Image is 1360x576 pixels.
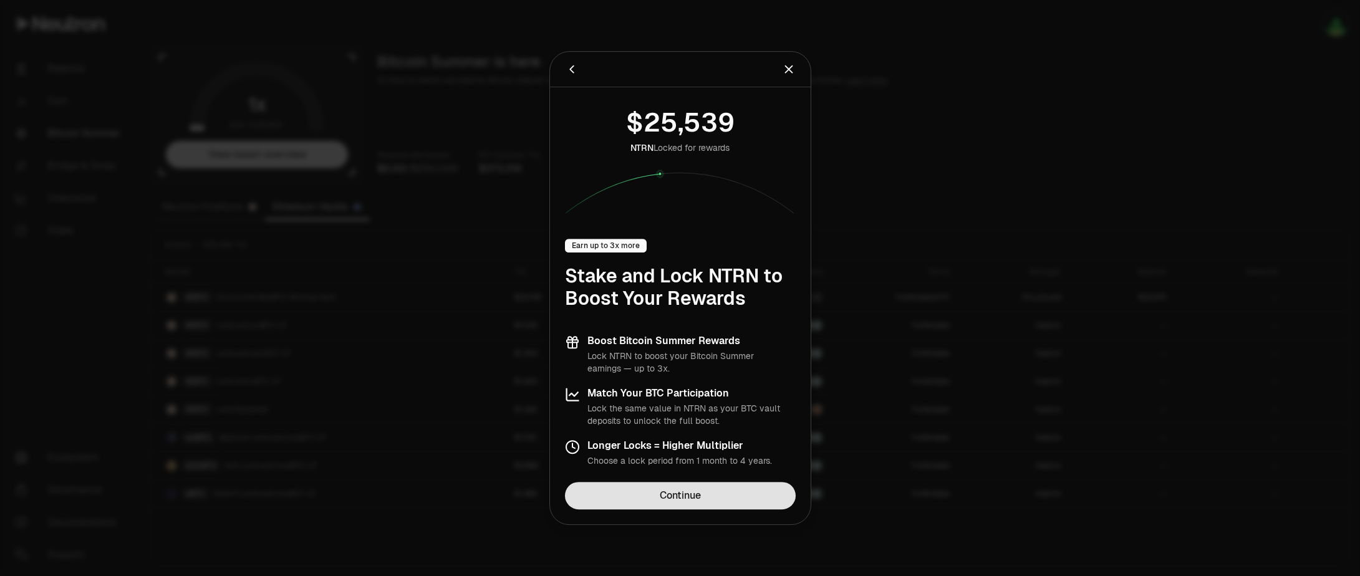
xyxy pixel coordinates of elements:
h3: Boost Bitcoin Summer Rewards [587,335,796,347]
div: Locked for rewards [630,142,730,154]
p: Lock the same value in NTRN as your BTC vault deposits to unlock the full boost. [587,402,796,427]
span: NTRN [630,142,653,153]
h1: Stake and Lock NTRN to Boost Your Rewards [565,265,796,310]
button: Close [782,60,796,78]
a: Continue [565,482,796,509]
h3: Longer Locks = Higher Multiplier [587,439,772,452]
div: Earn up to 3x more [565,239,647,252]
p: Lock NTRN to boost your Bitcoin Summer earnings — up to 3x. [587,350,796,375]
p: Choose a lock period from 1 month to 4 years. [587,454,772,467]
h3: Match Your BTC Participation [587,387,796,400]
button: Back [565,60,579,78]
